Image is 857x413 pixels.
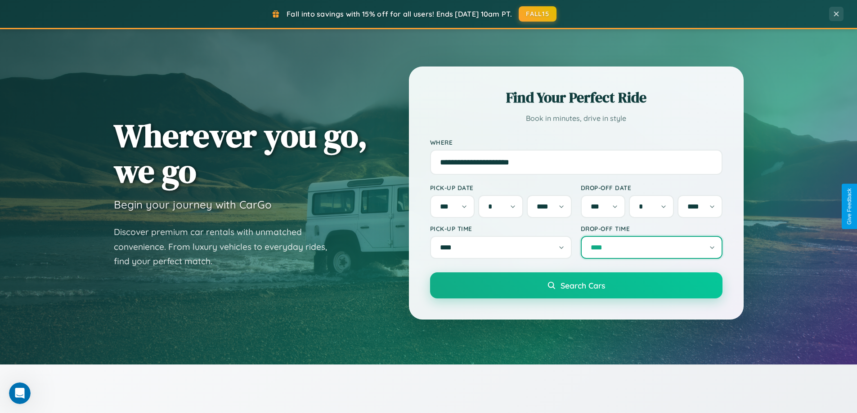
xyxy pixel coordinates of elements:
[430,138,722,146] label: Where
[430,225,572,232] label: Pick-up Time
[846,188,853,225] div: Give Feedback
[114,198,272,211] h3: Begin your journey with CarGo
[114,225,339,269] p: Discover premium car rentals with unmatched convenience. From luxury vehicles to everyday rides, ...
[9,382,31,404] iframe: Intercom live chat
[430,184,572,191] label: Pick-up Date
[114,118,368,189] h1: Wherever you go, we go
[430,88,722,107] h2: Find Your Perfect Ride
[581,184,722,191] label: Drop-off Date
[561,280,605,290] span: Search Cars
[430,272,722,298] button: Search Cars
[430,112,722,125] p: Book in minutes, drive in style
[287,9,512,18] span: Fall into savings with 15% off for all users! Ends [DATE] 10am PT.
[581,225,722,232] label: Drop-off Time
[519,6,556,22] button: FALL15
